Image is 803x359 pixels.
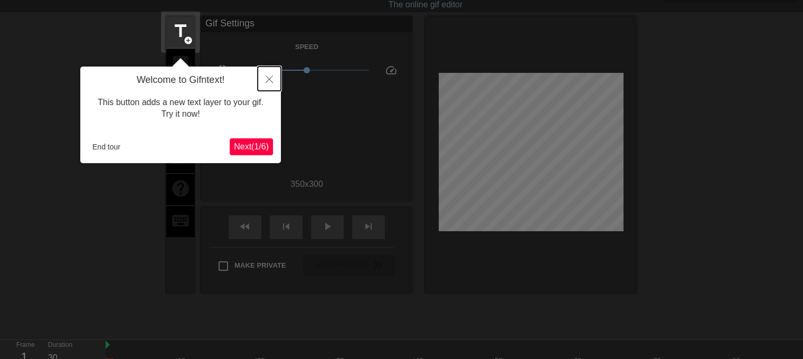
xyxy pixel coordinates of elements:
[234,142,269,151] span: Next ( 1 / 6 )
[258,67,281,91] button: Close
[88,139,125,155] button: End tour
[88,74,273,86] h4: Welcome to Gifntext!
[230,138,273,155] button: Next
[88,86,273,131] div: This button adds a new text layer to your gif. Try it now!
